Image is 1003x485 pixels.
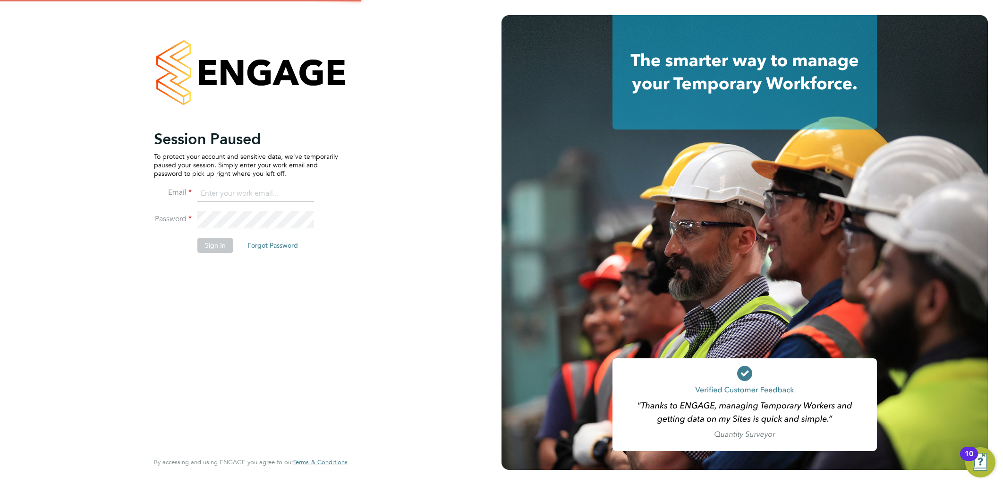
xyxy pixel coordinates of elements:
[154,188,192,198] label: Email
[197,185,314,202] input: Enter your work email...
[965,454,973,466] div: 10
[154,214,192,224] label: Password
[154,458,348,466] span: By accessing and using ENGAGE you agree to our
[240,238,306,253] button: Forgot Password
[154,152,338,178] p: To protect your account and sensitive data, we've temporarily paused your session. Simply enter y...
[154,130,338,148] h2: Session Paused
[965,447,995,477] button: Open Resource Center, 10 new notifications
[293,459,348,466] a: Terms & Conditions
[197,238,233,253] button: Sign In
